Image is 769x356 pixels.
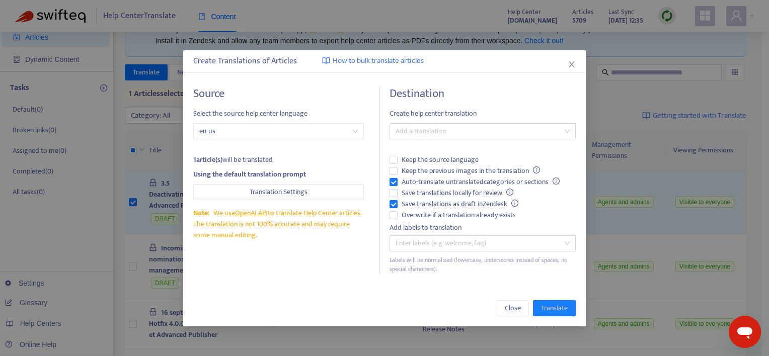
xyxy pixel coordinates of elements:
[199,124,358,139] span: en-us
[568,60,576,68] span: close
[729,316,761,348] iframe: Button to launch messaging window
[497,300,529,316] button: Close
[193,55,576,67] div: Create Translations of Articles
[193,207,209,219] span: Note:
[193,87,364,101] h4: Source
[390,108,576,119] span: Create help center translation
[533,300,576,316] button: Translate
[193,154,222,165] strong: 1 article(s)
[193,208,364,241] div: We use to translate Help Center articles. The translation is not 100% accurate and may require so...
[193,184,364,200] button: Translation Settings
[390,222,576,233] div: Add labels to translation
[193,108,364,119] span: Select the source help center language
[398,188,517,199] span: Save translations locally for review
[511,200,518,207] span: info-circle
[390,87,576,101] h4: Destination
[398,199,522,210] span: Save translations as draft in Zendesk
[505,303,521,314] span: Close
[506,189,513,196] span: info-circle
[553,177,560,185] span: info-circle
[235,207,268,219] a: OpenAI API
[566,59,577,70] button: Close
[398,154,483,165] span: Keep the source language
[398,165,544,176] span: Keep the previous images in the translation
[322,55,424,67] a: How to bulk translate articles
[193,154,364,165] div: will be translated
[322,57,330,65] img: image-link
[390,255,576,275] div: Labels will be normalized (lowercase, underscores instead of spaces, no special characters).
[250,187,307,198] span: Translation Settings
[398,210,520,221] span: Overwrite if a translation already exists
[193,169,364,180] div: Using the default translation prompt
[398,176,564,188] span: Auto-translate untranslated categories or sections
[333,55,424,67] span: How to bulk translate articles
[533,166,540,173] span: info-circle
